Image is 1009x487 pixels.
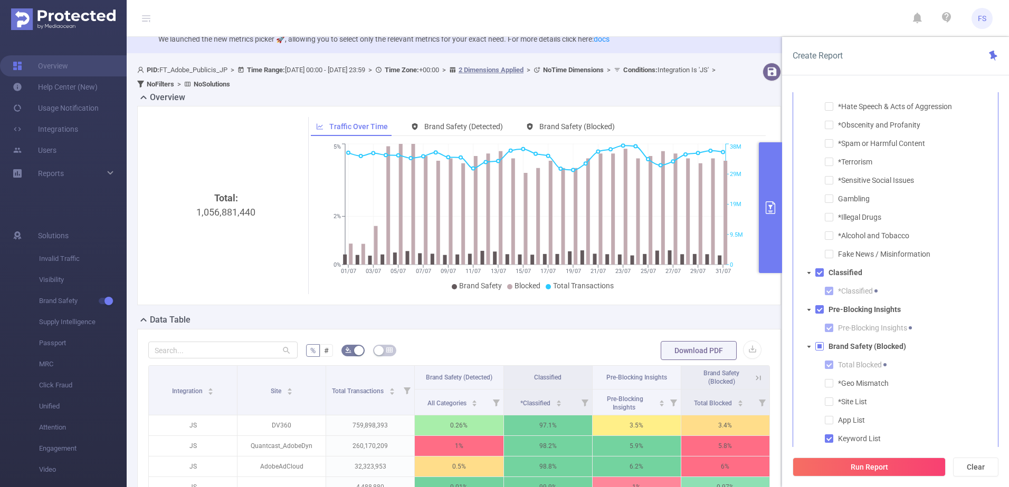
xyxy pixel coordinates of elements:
[838,324,916,332] span: Pre-Blocking Insights
[326,436,414,456] p: 260,170,209
[39,375,127,396] span: Click Fraud
[730,261,733,268] tspan: 0
[806,344,812,349] i: icon: caret-down
[806,270,812,276] i: icon: caret-down
[426,374,492,381] span: Brand Safety (Detected)
[577,389,592,415] i: Filter menu
[515,268,530,275] tspan: 15/07
[838,176,914,184] span: *Sensitive Social Issues
[534,374,561,381] span: Classified
[556,398,562,402] i: icon: caret-up
[659,402,664,405] i: icon: caret-down
[556,402,562,405] i: icon: caret-down
[835,229,997,243] span: *Alcohol and Tobacco
[590,268,605,275] tspan: 21/07
[208,386,214,389] i: icon: caret-up
[39,396,127,417] span: Unified
[835,137,997,151] span: *Spam or Harmful Content
[148,342,298,358] input: Search...
[489,389,503,415] i: Filter menu
[334,261,341,268] tspan: 0%
[835,210,997,225] span: *Illegal Drugs
[737,402,743,405] i: icon: caret-down
[472,402,478,405] i: icon: caret-down
[415,268,431,275] tspan: 07/07
[835,247,997,261] span: Fake News / Misinformation
[730,144,741,151] tspan: 38M
[39,269,127,290] span: Visibility
[310,346,316,355] span: %
[623,66,658,74] b: Conditions :
[730,201,741,208] tspan: 19M
[415,415,503,435] p: 0.26%
[615,268,631,275] tspan: 23/07
[835,432,997,446] span: Keyword List
[829,305,901,314] strong: Pre-Blocking Insights
[227,66,237,74] span: >
[666,389,681,415] i: Filter menu
[326,456,414,476] p: 32,323,953
[147,80,174,88] b: No Filters
[553,281,614,290] span: Total Transactions
[38,163,64,184] a: Reports
[389,391,395,394] i: icon: caret-down
[520,400,552,407] span: *Classified
[838,434,881,443] span: Keyword List
[593,436,681,456] p: 5.9%
[539,122,615,131] span: Brand Safety (Blocked)
[345,347,351,353] i: icon: bg-colors
[150,314,191,326] h2: Data Table
[665,268,680,275] tspan: 27/07
[237,456,326,476] p: AdobeAdCloud
[340,268,356,275] tspan: 01/07
[681,436,769,456] p: 5.8%
[13,55,68,76] a: Overview
[153,191,300,368] div: 1,056,881,440
[490,268,506,275] tspan: 13/07
[835,395,997,409] span: *Site List
[755,389,769,415] i: Filter menu
[13,140,56,161] a: Users
[835,376,997,391] span: *Geo Mismatch
[730,171,741,178] tspan: 29M
[324,346,329,355] span: #
[424,122,503,131] span: Brand Safety (Detected)
[329,122,388,131] span: Traffic Over Time
[838,416,865,424] span: App List
[694,400,734,407] span: Total Blocked
[332,387,385,395] span: Total Transactions
[385,66,419,74] b: Time Zone:
[149,436,237,456] p: JS
[661,341,737,360] button: Download PDF
[158,35,610,43] span: We launched the new metrics picker 🚀, allowing you to select only the relevant metrics for your e...
[806,307,812,313] i: icon: caret-down
[835,155,997,169] span: *Terrorism
[640,268,655,275] tspan: 25/07
[39,354,127,375] span: MRC
[13,119,78,140] a: Integrations
[835,192,997,206] span: Gambling
[606,374,667,381] span: Pre-Blocking Insights
[838,121,920,129] span: *Obscenity and Profanity
[835,100,997,114] span: *Hate Speech & Acts of Aggression
[39,438,127,459] span: Engagement
[137,66,147,73] i: icon: user
[316,123,323,130] i: icon: line-chart
[565,268,580,275] tspan: 19/07
[838,139,925,148] span: *Spam or Harmful Content
[838,231,909,240] span: *Alcohol and Tobacco
[149,415,237,435] p: JS
[137,66,719,88] span: FT_Adobe_Publicis_JP [DATE] 00:00 - [DATE] 23:59 +00:00
[334,213,341,220] tspan: 2%
[978,8,986,29] span: FS
[326,415,414,435] p: 759,898,393
[39,459,127,480] span: Video
[623,66,709,74] span: Integration Is 'JS'
[730,231,743,238] tspan: 9.5M
[472,398,478,402] i: icon: caret-up
[838,379,889,387] span: *Geo Mismatch
[427,400,468,407] span: All Categories
[287,386,292,389] i: icon: caret-up
[287,391,292,394] i: icon: caret-down
[39,248,127,269] span: Invalid Traffic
